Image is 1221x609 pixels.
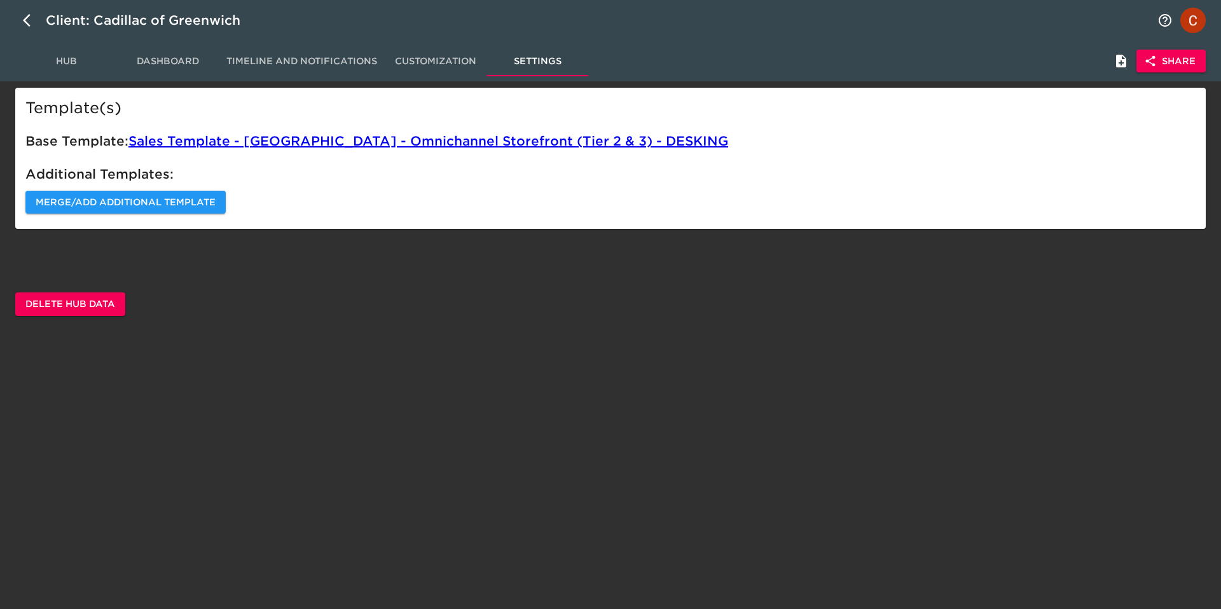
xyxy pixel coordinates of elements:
h6: Additional Templates: [25,164,1196,184]
img: Profile [1180,8,1206,33]
span: Hub [23,53,109,69]
span: Merge/Add Additional Template [36,195,216,210]
span: Dashboard [125,53,211,69]
button: Share [1136,50,1206,73]
button: Internal Notes and Comments [1106,46,1136,76]
div: Client: Cadillac of Greenwich [46,10,258,31]
button: Merge/Add Additional Template [25,191,226,214]
h5: Template(s) [25,98,1196,118]
a: Sales Template - [GEOGRAPHIC_DATA] - Omnichannel Storefront (Tier 2 & 3) - DESKING [128,133,728,149]
span: Settings [494,53,581,69]
span: Share [1147,53,1196,69]
button: notifications [1150,5,1180,36]
h6: Base Template: [25,131,1196,151]
span: Delete Hub Data [25,296,115,312]
span: Customization [392,53,479,69]
button: Delete Hub Data [15,292,125,316]
span: Timeline and Notifications [226,53,377,69]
